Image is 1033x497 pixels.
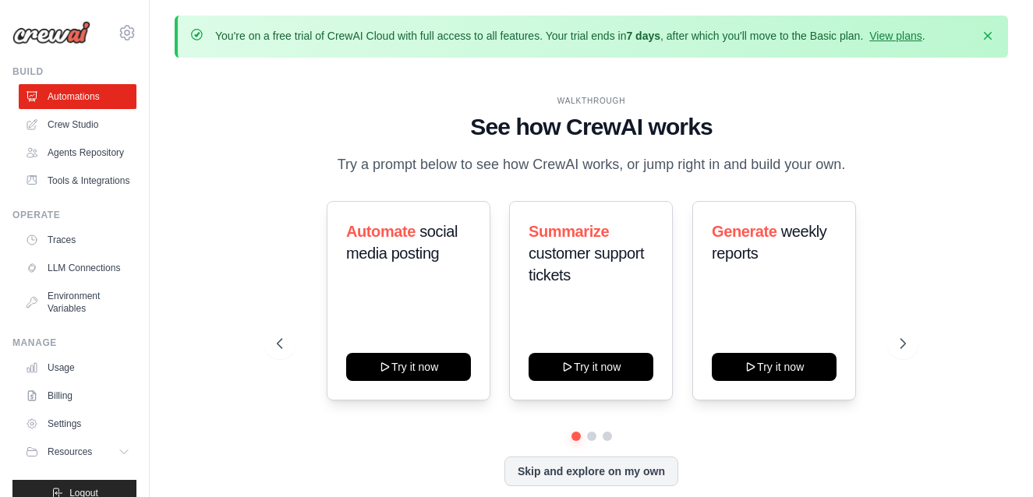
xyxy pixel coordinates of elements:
p: You're on a free trial of CrewAI Cloud with full access to all features. Your trial ends in , aft... [215,28,925,44]
span: customer support tickets [529,245,644,284]
a: Billing [19,383,136,408]
a: Agents Repository [19,140,136,165]
div: Build [12,65,136,78]
a: Usage [19,355,136,380]
span: Automate [346,223,416,240]
a: Traces [19,227,136,252]
strong: 7 days [626,30,660,42]
button: Try it now [529,353,653,381]
button: Skip and explore on my own [504,456,678,486]
button: Try it now [712,353,837,381]
h1: See how CrewAI works [277,113,906,141]
div: WALKTHROUGH [277,95,906,107]
div: Manage [12,337,136,349]
span: Generate [712,223,777,240]
a: Tools & Integrations [19,168,136,193]
img: Logo [12,21,90,44]
a: Settings [19,411,136,436]
span: Resources [48,446,92,458]
a: LLM Connections [19,256,136,280]
span: Summarize [529,223,609,240]
a: Automations [19,84,136,109]
a: Environment Variables [19,284,136,321]
button: Try it now [346,353,471,381]
button: Resources [19,439,136,464]
a: View plans [869,30,922,42]
div: Operate [12,209,136,221]
p: Try a prompt below to see how CrewAI works, or jump right in and build your own. [330,153,854,176]
a: Crew Studio [19,112,136,137]
span: social media posting [346,223,458,262]
span: weekly reports [712,223,826,262]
